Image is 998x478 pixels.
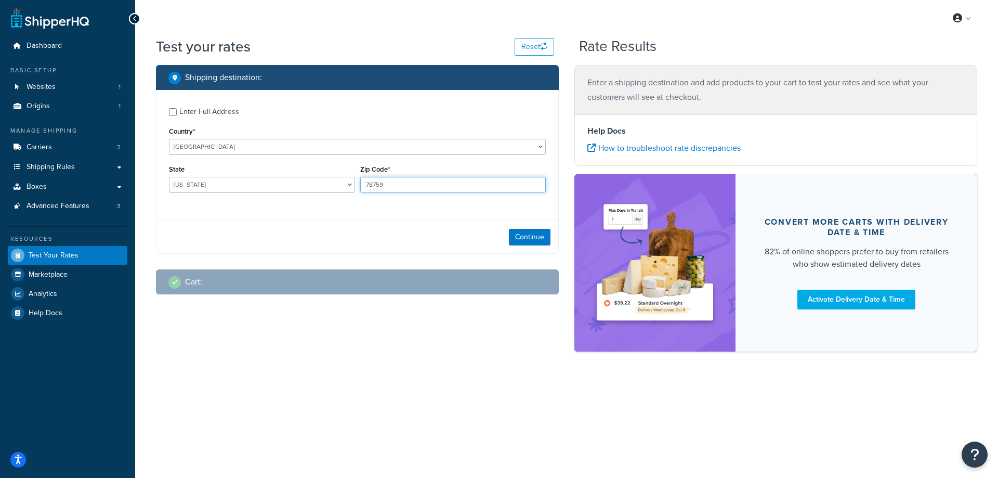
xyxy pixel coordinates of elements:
[29,309,62,318] span: Help Docs
[509,229,550,246] button: Continue
[8,177,127,197] a: Boxes
[8,197,127,216] li: Advanced Features
[27,202,89,211] span: Advanced Features
[8,97,127,116] li: Origins
[515,38,554,56] button: Reset
[797,290,915,309] a: Activate Delivery Date & Time
[360,165,390,173] label: Zip Code*
[117,143,121,152] span: 3
[117,202,121,211] span: 3
[587,142,741,154] a: How to troubleshoot rate discrepancies
[8,197,127,216] a: Advanced Features3
[579,38,656,55] h2: Rate Results
[27,42,62,50] span: Dashboard
[8,265,127,284] a: Marketplace
[169,165,185,173] label: State
[29,270,68,279] span: Marketplace
[8,304,127,322] a: Help Docs
[27,143,52,152] span: Carriers
[8,66,127,75] div: Basic Setup
[29,251,78,260] span: Test Your Rates
[8,97,127,116] a: Origins1
[8,36,127,56] a: Dashboard
[185,277,202,287] h2: Cart :
[119,83,121,92] span: 1
[27,163,75,172] span: Shipping Rules
[8,235,127,243] div: Resources
[27,183,47,191] span: Boxes
[8,126,127,135] div: Manage Shipping
[169,108,177,116] input: Enter Full Address
[156,36,251,57] h1: Test your rates
[29,290,57,299] span: Analytics
[169,127,195,135] label: Country*
[962,442,988,468] button: Open Resource Center
[179,105,239,119] div: Enter Full Address
[8,138,127,157] a: Carriers3
[760,217,952,238] div: Convert more carts with delivery date & time
[185,73,262,82] h2: Shipping destination :
[8,77,127,97] li: Websites
[760,246,952,270] div: 82% of online shoppers prefer to buy from retailers who show estimated delivery dates
[8,285,127,303] a: Analytics
[587,75,964,105] p: Enter a shipping destination and add products to your cart to test your rates and see what your c...
[119,102,121,111] span: 1
[8,138,127,157] li: Carriers
[27,102,50,111] span: Origins
[587,125,964,137] h4: Help Docs
[8,158,127,177] a: Shipping Rules
[27,83,56,92] span: Websites
[8,77,127,97] a: Websites1
[590,190,720,336] img: feature-image-ddt-36eae7f7280da8017bfb280eaccd9c446f90b1fe08728e4019434db127062ab4.png
[8,246,127,265] a: Test Your Rates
